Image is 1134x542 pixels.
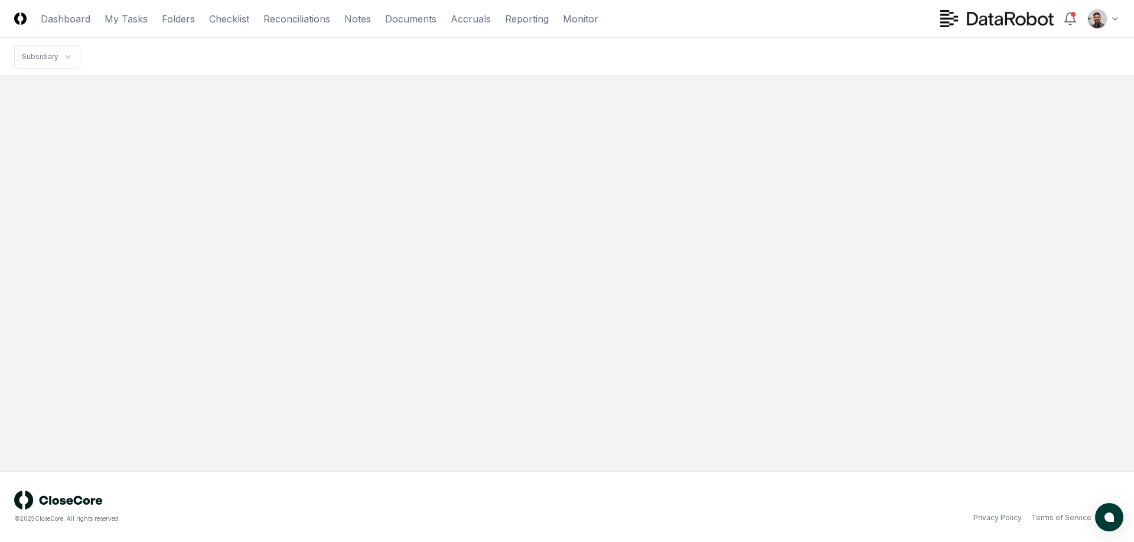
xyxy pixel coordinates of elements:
a: Documents [385,12,436,26]
img: d09822cc-9b6d-4858-8d66-9570c114c672_eec49429-a748-49a0-a6ec-c7bd01c6482e.png [1088,9,1107,28]
div: Subsidiary [22,51,58,62]
a: Reporting [505,12,549,26]
a: Dashboard [41,12,90,26]
img: Logo [14,12,27,25]
a: Notes [344,12,371,26]
img: DataRobot logo [940,10,1054,27]
nav: breadcrumb [14,45,80,68]
a: Reconciliations [263,12,330,26]
img: logo [14,491,103,510]
button: atlas-launcher [1095,503,1123,531]
a: Monitor [563,12,598,26]
div: © 2025 CloseCore. All rights reserved. [14,514,567,523]
a: My Tasks [105,12,148,26]
a: Privacy Policy [973,512,1022,523]
a: Accruals [451,12,491,26]
a: Terms of Service [1031,512,1091,523]
a: Folders [162,12,195,26]
a: Checklist [209,12,249,26]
